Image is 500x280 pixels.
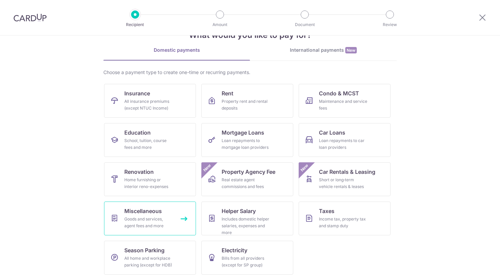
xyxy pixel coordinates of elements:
div: Home furnishing or interior reno-expenses [124,177,173,190]
div: Loan repayments to car loan providers [319,137,368,151]
div: Domestic payments [103,47,250,53]
span: New [299,162,310,173]
div: Includes domestic helper salaries, expenses and more [222,216,270,236]
span: Education [124,129,151,137]
p: Review [365,21,415,28]
a: Car Rentals & LeasingShort or long‑term vehicle rentals & leasesNew [299,162,391,196]
div: Maintenance and service fees [319,98,368,112]
a: MiscellaneousGoods and services, agent fees and more [104,202,196,235]
a: ElectricityBills from all providers (except for SP group) [201,241,293,275]
div: School, tuition, course fees and more [124,137,173,151]
p: Document [280,21,330,28]
div: Loan repayments to mortgage loan providers [222,137,270,151]
div: All insurance premiums (except NTUC Income) [124,98,173,112]
a: RentProperty rent and rental deposits [201,84,293,118]
span: Property Agency Fee [222,168,275,176]
p: Recipient [110,21,160,28]
span: Mortgage Loans [222,129,264,137]
a: EducationSchool, tuition, course fees and more [104,123,196,157]
a: InsuranceAll insurance premiums (except NTUC Income) [104,84,196,118]
a: TaxesIncome tax, property tax and stamp duty [299,202,391,235]
div: All home and workplace parking (except for HDB) [124,255,173,269]
a: Mortgage LoansLoan repayments to mortgage loan providers [201,123,293,157]
a: Helper SalaryIncludes domestic helper salaries, expenses and more [201,202,293,235]
span: Taxes [319,207,334,215]
div: Income tax, property tax and stamp duty [319,216,368,229]
span: New [345,47,357,53]
div: International payments [250,47,397,54]
span: New [202,162,213,173]
div: Property rent and rental deposits [222,98,270,112]
span: Miscellaneous [124,207,162,215]
a: Condo & MCSTMaintenance and service fees [299,84,391,118]
span: Rent [222,89,233,97]
div: Real estate agent commissions and fees [222,177,270,190]
div: Goods and services, agent fees and more [124,216,173,229]
span: Car Rentals & Leasing [319,168,375,176]
span: Car Loans [319,129,345,137]
span: Insurance [124,89,150,97]
div: Bills from all providers (except for SP group) [222,255,270,269]
div: Choose a payment type to create one-time or recurring payments. [103,69,397,76]
img: CardUp [14,14,47,22]
span: Season Parking [124,246,165,254]
a: Car LoansLoan repayments to car loan providers [299,123,391,157]
span: Electricity [222,246,247,254]
p: Amount [195,21,245,28]
span: Condo & MCST [319,89,359,97]
a: RenovationHome furnishing or interior reno-expenses [104,162,196,196]
div: Short or long‑term vehicle rentals & leases [319,177,368,190]
span: Helper Salary [222,207,256,215]
a: Season ParkingAll home and workplace parking (except for HDB) [104,241,196,275]
span: Renovation [124,168,154,176]
a: Property Agency FeeReal estate agent commissions and feesNew [201,162,293,196]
